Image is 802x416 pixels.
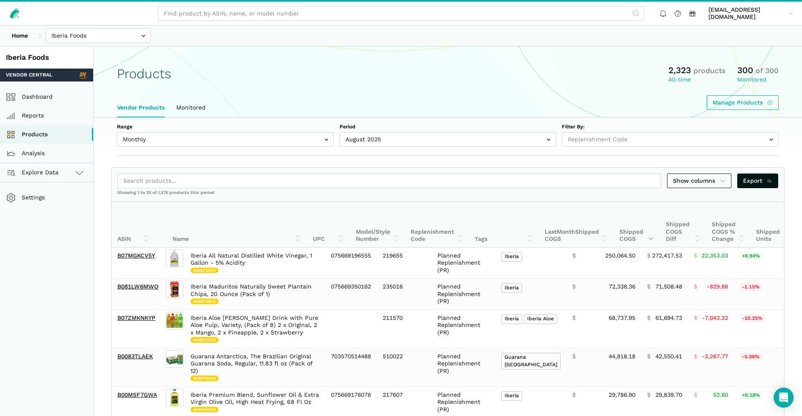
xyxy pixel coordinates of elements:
[673,176,726,185] span: Show columns
[572,252,576,260] span: $
[694,252,697,260] span: $
[539,202,614,248] th: Last Shipped COGS: activate to sort column ascending
[190,268,218,273] span: Monitored
[572,314,576,322] span: $
[111,98,170,117] a: Vendor Products
[117,66,171,81] h1: Products
[340,123,556,131] label: Period
[46,28,151,43] input: Iberia Foods
[524,314,557,324] span: Iberia Aloe
[647,252,650,260] span: $
[694,314,697,322] span: $
[740,253,762,260] span: +8.94%
[185,310,325,348] td: Iberia Aloe [PERSON_NAME] Drink with Pure Aloe Pulp, Variety, (Pack of 8) 2 x Original, 2 x Mango...
[614,202,660,248] th: Shipped COGS: activate to sort column ascending
[743,176,773,185] span: Export
[609,314,635,322] span: 68,737.95
[325,248,377,278] td: 075669196555
[701,252,728,260] span: 22,353.03
[185,248,325,278] td: Iberia All Natural Distilled White Vinegar, 1 Gallon - 5% Acidity
[740,392,762,399] span: +0.18%
[667,174,731,188] a: Show columns
[706,5,796,22] a: [EMAIL_ADDRESS][DOMAIN_NAME]
[702,314,728,322] span: -7,043.22
[166,250,183,267] img: Iberia All Natural Distilled White Vinegar, 1 Gallon - 5% Acidity
[693,66,726,75] span: products
[557,228,575,235] span: Month
[647,391,650,399] span: $
[501,314,522,324] span: Iberia
[405,202,469,248] th: Replenishment Code: activate to sort column ascending
[117,283,158,290] a: B081LW6MWQ
[431,348,495,387] td: Planned Replenishment (PR)
[740,283,762,291] span: -1.15%
[377,248,431,278] td: 219655
[750,202,794,248] th: Shipped Units: activate to sort column ascending
[660,202,706,248] th: Shipped COGS Diff: activate to sort column ascending
[340,132,556,147] input: August 2025
[501,353,561,370] span: Guarana [GEOGRAPHIC_DATA]
[325,348,377,387] td: 703570514488
[117,391,157,398] a: B00MSF7GWA
[572,353,576,360] span: $
[158,6,644,21] input: Find product by ASIN, name, or model number
[737,65,753,75] span: 300
[740,353,762,361] span: -5.06%
[166,281,183,298] img: Iberia Maduritos Naturally Sweet Plantain Chips, 20 Ounce (Pack of 1)
[117,132,334,147] input: Monthly
[562,123,779,131] label: Filter By:
[325,278,377,310] td: 075669350162
[694,391,697,399] span: $
[572,391,576,399] span: $
[694,353,697,360] span: $
[469,202,539,248] th: Tags: activate to sort column ascending
[166,312,183,329] img: Iberia Aloe Vera Drink with Pure Aloe Pulp, Variety, (Pack of 8) 2 x Original, 2 x Mango, 2 x Pin...
[117,174,661,188] input: Search products...
[6,71,52,79] span: Vendor Central
[501,391,522,401] span: Iberia
[706,202,750,248] th: Shipped COGS % Change: activate to sort column ascending
[431,278,495,310] td: Planned Replenishment (PR)
[185,278,325,310] td: Iberia Maduritos Naturally Sweet Plantain Chips, 20 Ounce (Pack of 1)
[609,283,635,291] span: 72,338.36
[117,252,155,259] a: B07MGKCV5Y
[702,353,728,360] span: -2,267.77
[655,283,682,291] span: 71,508.48
[647,353,650,360] span: $
[740,315,765,322] span: -10.25%
[190,299,218,304] span: Monitored
[572,283,576,291] span: $
[652,252,682,260] span: 272,417.53
[737,76,779,84] div: Monitored
[377,310,431,348] td: 211570
[668,65,691,75] span: 2,323
[756,66,779,75] span: of 300
[713,391,728,399] span: 52.80
[647,283,650,291] span: $
[166,389,183,406] img: Iberia Premium Blend, Sunflower Oil & Extra Virgin Olive Oil, High Heat Frying, 68 Fl Oz
[377,348,431,387] td: 510022
[694,283,697,291] span: $
[117,353,153,360] a: B0083TLAEK
[501,252,522,262] span: Iberia
[668,76,726,84] div: All-time
[562,132,779,147] input: Replenishment Code
[774,388,794,408] div: Open Intercom Messenger
[655,353,682,360] span: 42,550.41
[377,278,431,310] td: 235016
[167,202,307,248] th: Name: activate to sort column ascending
[307,202,350,248] th: UPC: activate to sort column ascending
[6,52,87,63] div: Iberia Foods
[431,310,495,348] td: Planned Replenishment (PR)
[170,98,211,117] a: Monitored
[609,391,635,399] span: 29,786.90
[190,337,218,343] span: Monitored
[190,375,218,381] span: Monitored
[708,6,786,21] span: [EMAIL_ADDRESS][DOMAIN_NAME]
[655,314,682,322] span: 61,694.73
[609,353,635,360] span: 44,818.18
[185,348,325,387] td: Guarana Antarctica, The Brazilian Original Guarana Soda, Regular, 11.83 fl oz (Pack of 12)
[112,190,784,202] div: Showing 1 to 25 of 1,576 products this period
[707,283,728,291] span: -829.88
[112,202,155,248] th: ASIN: activate to sort column ascending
